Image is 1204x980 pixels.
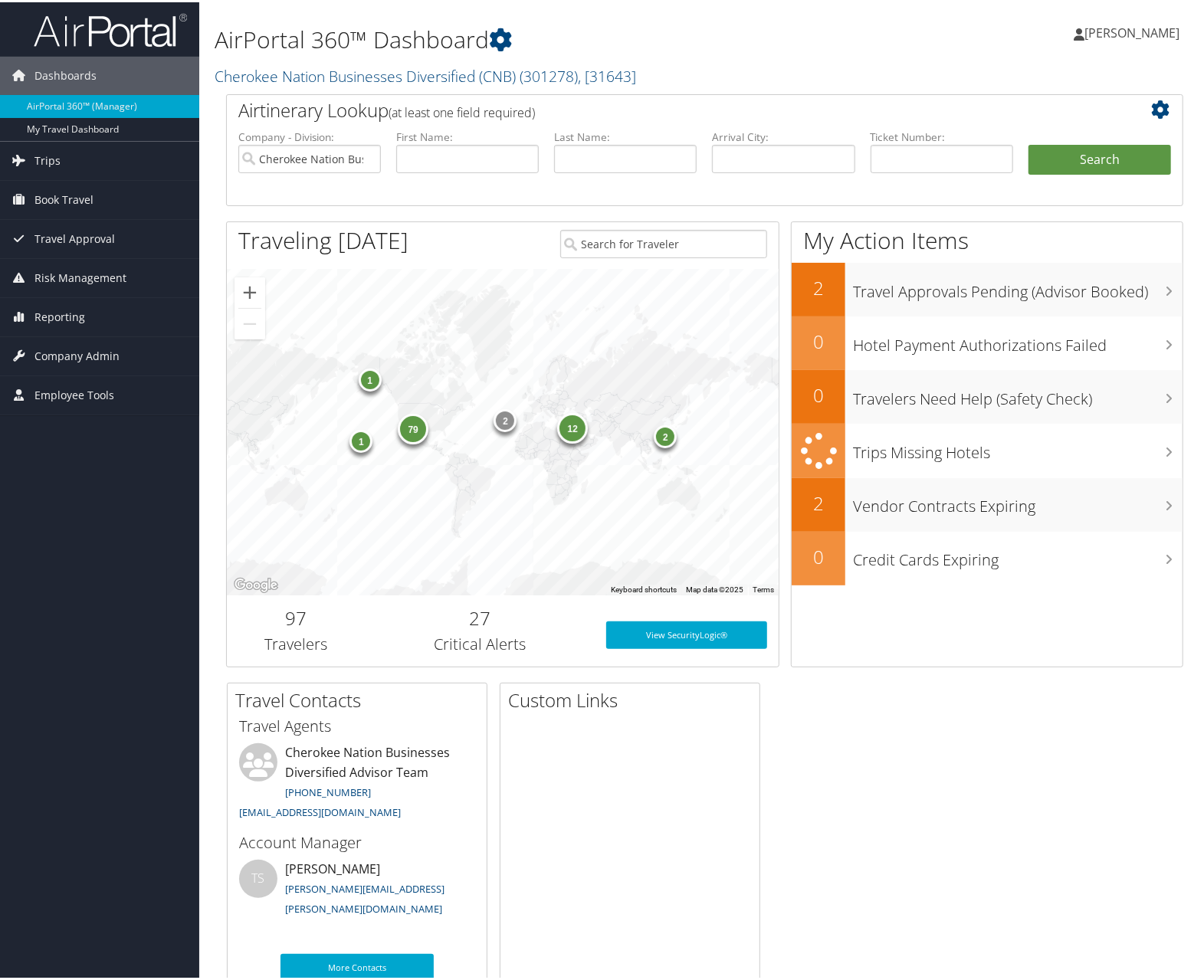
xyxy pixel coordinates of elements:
button: Zoom out [235,306,265,337]
li: Cherokee Nation Businesses Diversified Advisor Team [231,741,483,823]
a: 2Travel Approvals Pending (Advisor Booked) [792,261,1183,314]
a: [PHONE_NUMBER] [285,783,371,797]
a: Open this area in Google Maps (opens a new window) [231,573,281,593]
span: Employee Tools [34,374,114,412]
h2: 0 [792,326,845,352]
span: (at least one field required) [389,102,535,119]
h1: My Action Items [792,222,1183,254]
h3: Credit Cards Expiring [853,539,1183,569]
a: [EMAIL_ADDRESS][DOMAIN_NAME] [239,803,401,817]
span: Reporting [34,296,85,334]
h3: Travel Agents [239,713,475,735]
input: Search for Traveler [560,228,767,256]
div: TS [239,857,277,896]
span: Dashboards [34,54,97,93]
span: Risk Management [34,257,126,295]
h2: Airtinerary Lookup [238,95,1091,121]
span: , [ 31643 ] [578,64,636,84]
a: 0Credit Cards Expiring [792,529,1183,583]
h2: 27 [376,603,583,629]
a: 2Vendor Contracts Expiring [792,476,1183,529]
h2: Travel Contacts [235,685,487,711]
h2: Custom Links [508,685,759,711]
div: 79 [398,411,428,441]
div: 2 [494,407,517,430]
h2: 2 [792,488,845,514]
a: [PERSON_NAME][EMAIL_ADDRESS][PERSON_NAME][DOMAIN_NAME] [285,880,445,913]
button: Search [1028,143,1171,173]
h3: Vendor Contracts Expiring [853,486,1183,515]
span: Trips [34,139,61,178]
button: Zoom in [235,275,265,306]
label: Arrival City: [712,127,855,143]
h1: Traveling [DATE] [238,222,408,254]
div: 12 [557,411,588,441]
img: Google [231,573,281,593]
h3: Account Manager [239,830,475,851]
span: Company Admin [34,335,120,373]
li: [PERSON_NAME] [231,857,483,920]
h2: 2 [792,273,845,299]
a: 0Hotel Payment Authorizations Failed [792,314,1183,368]
label: First Name: [396,127,539,143]
a: View SecurityLogic® [606,619,767,647]
h2: 0 [792,380,845,406]
div: 1 [350,428,373,451]
h2: 97 [238,603,353,629]
a: [PERSON_NAME] [1074,8,1195,54]
img: airportal-logo.png [34,10,187,46]
label: Last Name: [554,127,697,143]
button: Keyboard shortcuts [611,582,677,593]
span: Map data ©2025 [686,583,743,592]
a: 0Travelers Need Help (Safety Check) [792,368,1183,421]
span: [PERSON_NAME] [1084,22,1179,39]
h3: Travel Approvals Pending (Advisor Booked) [853,271,1183,300]
span: Book Travel [34,179,93,217]
span: Travel Approval [34,218,115,256]
h3: Travelers Need Help (Safety Check) [853,379,1183,408]
h3: Hotel Payment Authorizations Failed [853,325,1183,354]
a: Trips Missing Hotels [792,421,1183,476]
a: More Contacts [280,952,434,979]
h1: AirPortal 360™ Dashboard [215,21,868,54]
label: Ticket Number: [871,127,1013,143]
label: Company - Division: [238,127,381,143]
div: 1 [359,366,382,389]
div: 2 [654,423,677,446]
h2: 0 [792,542,845,568]
h3: Critical Alerts [376,631,583,653]
a: Cherokee Nation Businesses Diversified (CNB) [215,64,636,84]
a: Terms (opens in new tab) [753,583,774,592]
h3: Travelers [238,631,353,653]
h3: Trips Missing Hotels [853,432,1183,461]
span: ( 301278 ) [520,64,578,84]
